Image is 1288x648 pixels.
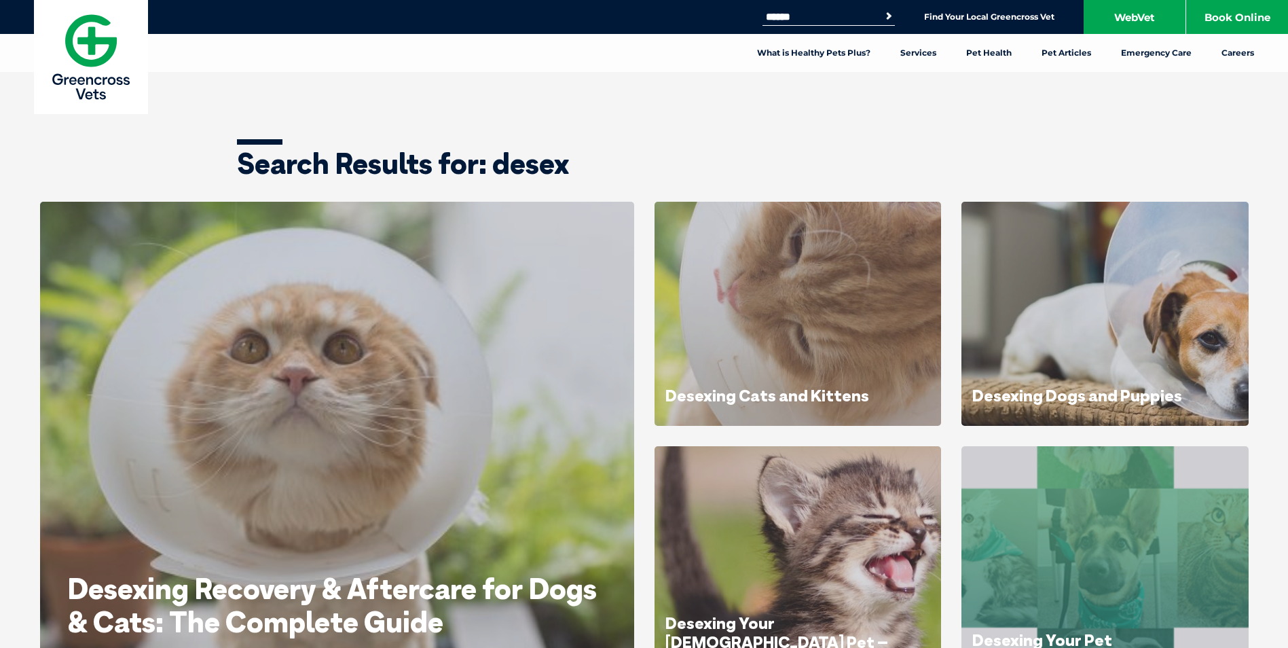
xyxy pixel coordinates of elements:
a: Pet Articles [1027,34,1106,72]
a: Desexing Cats and Kittens [665,385,869,406]
button: Search [882,10,896,23]
a: Desexing Dogs and Puppies [972,385,1182,406]
a: Emergency Care [1106,34,1207,72]
h1: Search Results for: desex [237,149,1052,178]
a: Desexing Recovery & Aftercare for Dogs & Cats: The Complete Guide [67,571,597,639]
a: Find Your Local Greencross Vet [924,12,1054,22]
a: Services [885,34,951,72]
a: What is Healthy Pets Plus? [742,34,885,72]
a: Careers [1207,34,1269,72]
a: Pet Health [951,34,1027,72]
